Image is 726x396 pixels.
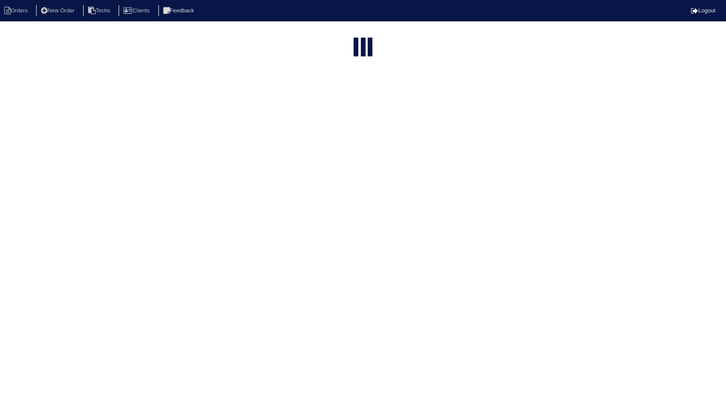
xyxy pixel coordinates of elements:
div: loading... [361,38,366,60]
li: New Order [36,5,81,17]
a: New Order [36,7,81,14]
li: Techs [83,5,117,17]
li: Clients [118,5,156,17]
li: Feedback [158,5,201,17]
a: Clients [118,7,156,14]
a: Logout [691,7,715,14]
a: Techs [83,7,117,14]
